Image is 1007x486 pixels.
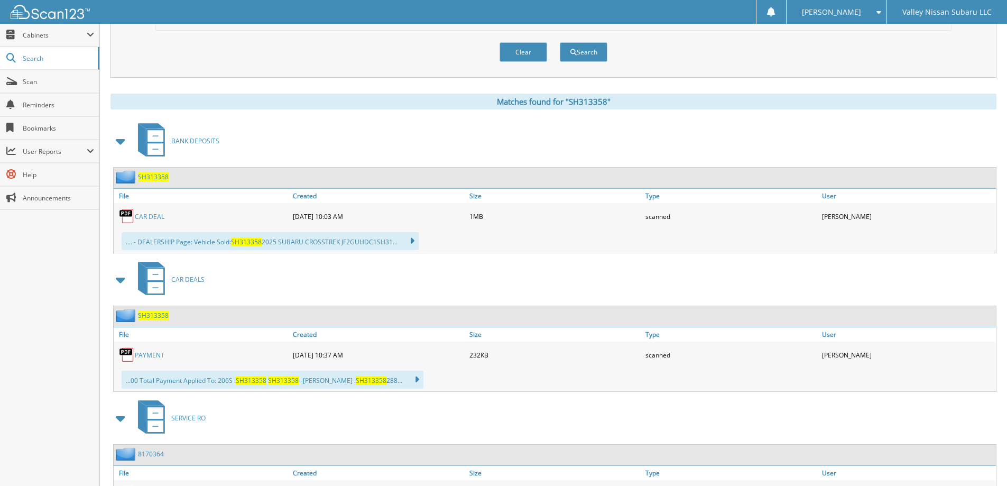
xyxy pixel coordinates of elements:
[119,208,135,224] img: PDF.png
[122,232,419,250] div: .... - DEALERSHIP Page: Vehicle Sold: 2025 SUBARU CROSSTREK JF2GUHDC1SH31...
[23,77,94,86] span: Scan
[467,189,643,203] a: Size
[643,327,819,342] a: Type
[116,170,138,184] img: folder2.png
[231,237,262,246] span: SH313358
[290,344,467,365] div: [DATE] 10:37 AM
[802,9,861,15] span: [PERSON_NAME]
[122,371,423,389] div: ...00 Total Payment Applied To: 206S : --[PERSON_NAME] : 288...
[467,466,643,480] a: Size
[11,5,90,19] img: scan123-logo-white.svg
[23,147,87,156] span: User Reports
[290,206,467,227] div: [DATE] 10:03 AM
[290,466,467,480] a: Created
[135,351,164,360] a: PAYMENT
[138,311,169,320] a: SH313358
[643,466,819,480] a: Type
[23,170,94,179] span: Help
[171,275,205,284] span: CAR DEALS
[116,447,138,461] img: folder2.png
[467,327,643,342] a: Size
[119,347,135,363] img: PDF.png
[171,136,219,145] span: BANK DEPOSITS
[138,450,164,459] a: 8170364
[23,31,87,40] span: Cabinets
[114,466,290,480] a: File
[116,309,138,322] img: folder2.png
[290,189,467,203] a: Created
[819,189,996,203] a: User
[954,435,1007,486] iframe: Chat Widget
[467,344,643,365] div: 232KB
[23,100,94,109] span: Reminders
[132,120,219,162] a: BANK DEPOSITS
[356,376,386,385] span: SH313358
[819,327,996,342] a: User
[138,172,169,181] a: SH313358
[236,376,266,385] span: SH313358
[290,327,467,342] a: Created
[171,414,206,423] span: SERVICE RO
[643,344,819,365] div: scanned
[643,206,819,227] div: scanned
[23,124,94,133] span: Bookmarks
[132,397,206,439] a: SERVICE RO
[643,189,819,203] a: Type
[500,42,547,62] button: Clear
[560,42,607,62] button: Search
[23,54,93,63] span: Search
[819,344,996,365] div: [PERSON_NAME]
[467,206,643,227] div: 1MB
[902,9,992,15] span: Valley Nissan Subaru LLC
[132,259,205,300] a: CAR DEALS
[110,94,996,109] div: Matches found for "SH313358"
[135,212,164,221] a: CAR DEAL
[114,327,290,342] a: File
[114,189,290,203] a: File
[268,376,299,385] span: SH313358
[819,206,996,227] div: [PERSON_NAME]
[819,466,996,480] a: User
[23,194,94,203] span: Announcements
